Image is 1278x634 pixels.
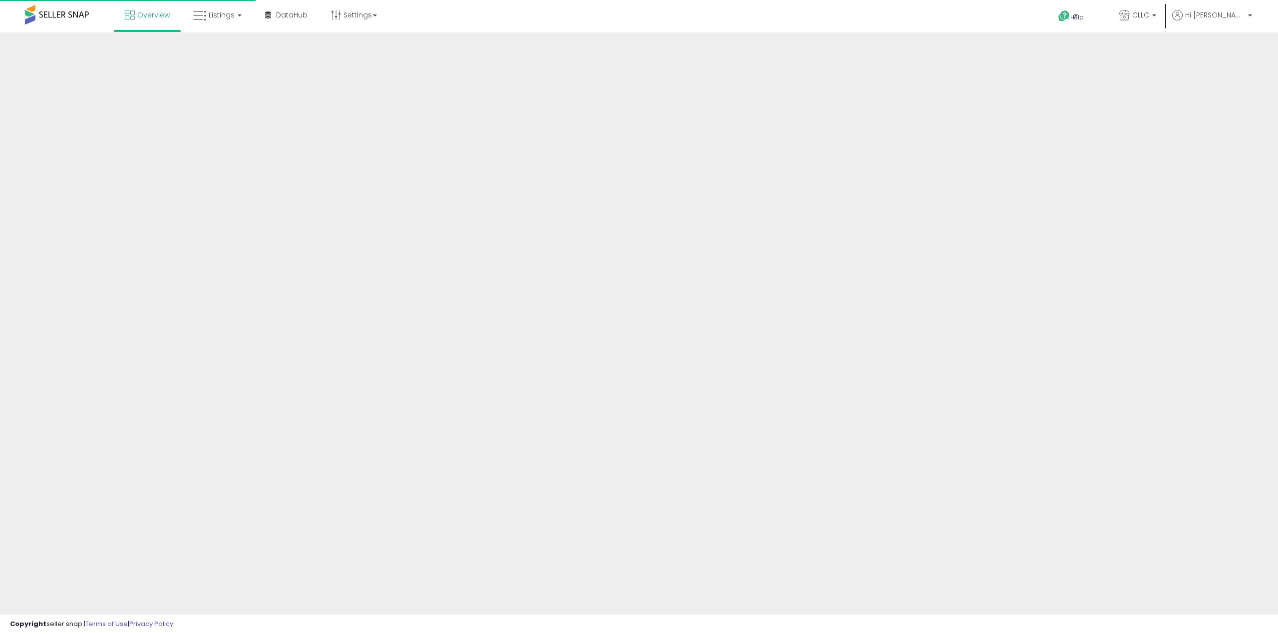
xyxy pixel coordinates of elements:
i: Get Help [1058,10,1070,22]
span: Listings [209,10,235,20]
span: Overview [137,10,170,20]
a: Help [1050,2,1103,32]
span: Help [1070,13,1084,21]
a: Hi [PERSON_NAME] [1172,10,1252,32]
span: Hi [PERSON_NAME] [1185,10,1245,20]
span: CLLC [1132,10,1149,20]
span: DataHub [276,10,308,20]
